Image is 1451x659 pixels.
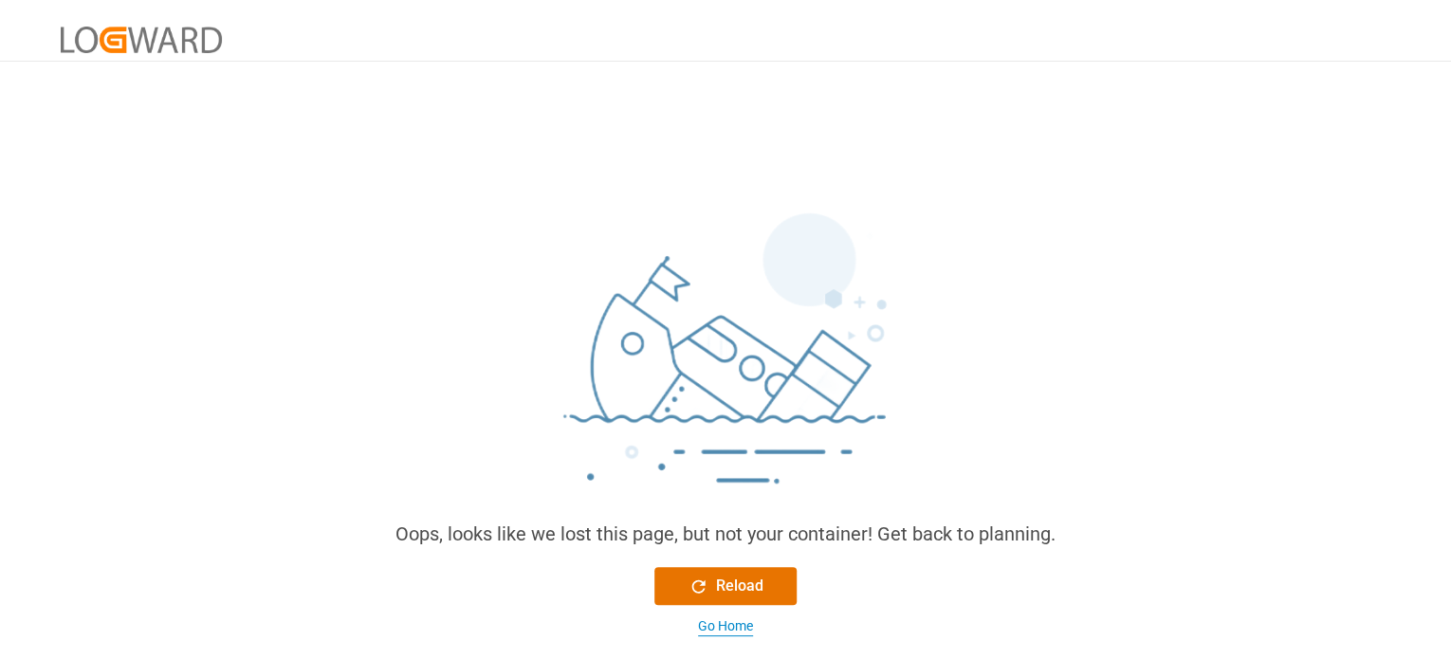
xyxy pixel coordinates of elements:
[654,616,797,636] button: Go Home
[441,205,1010,520] img: sinking_ship.png
[395,520,1056,548] div: Oops, looks like we lost this page, but not your container! Get back to planning.
[654,567,797,605] button: Reload
[689,575,763,597] div: Reload
[698,616,753,636] div: Go Home
[61,27,222,52] img: Logward_new_orange.png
